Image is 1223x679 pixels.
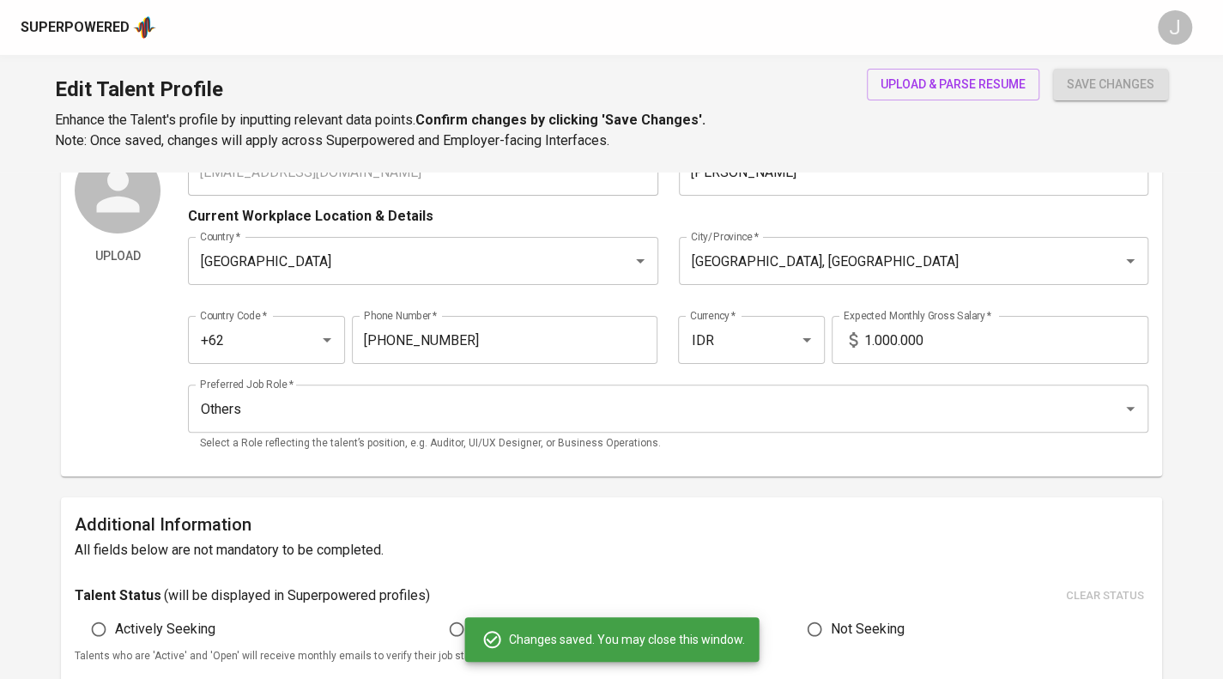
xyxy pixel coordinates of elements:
[133,15,156,40] img: app logo
[1053,69,1168,100] button: save changes
[82,246,154,267] span: Upload
[188,206,433,227] p: Current Workplace Location & Details
[164,585,430,606] p: ( will be displayed in Superpowered profiles )
[315,328,339,352] button: Open
[481,622,745,657] div: Changes saved. You may close this window.
[831,619,905,640] span: Not Seeking
[415,112,705,128] b: Confirm changes by clicking 'Save Changes'.
[795,328,819,352] button: Open
[55,69,705,110] h1: Edit Talent Profile
[75,511,1148,538] h6: Additional Information
[1118,249,1142,273] button: Open
[867,69,1039,100] button: upload & parse resume
[75,585,161,606] p: Talent Status
[75,648,1148,665] p: Talents who are 'Active' and 'Open' will receive monthly emails to verify their job status.
[200,435,1136,452] p: Select a Role reflecting the talent’s position, e.g. Auditor, UI/UX Designer, or Business Operati...
[1067,74,1154,95] span: save changes
[75,538,1148,562] h6: All fields below are not mandatory to be completed.
[75,240,160,272] button: Upload
[1158,10,1192,45] div: J
[21,15,156,40] a: Superpoweredapp logo
[628,249,652,273] button: Open
[21,18,130,38] div: Superpowered
[55,110,705,151] p: Enhance the Talent's profile by inputting relevant data points. Note: Once saved, changes will ap...
[1118,397,1142,421] button: Open
[115,619,215,640] span: Actively Seeking
[881,74,1026,95] span: upload & parse resume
